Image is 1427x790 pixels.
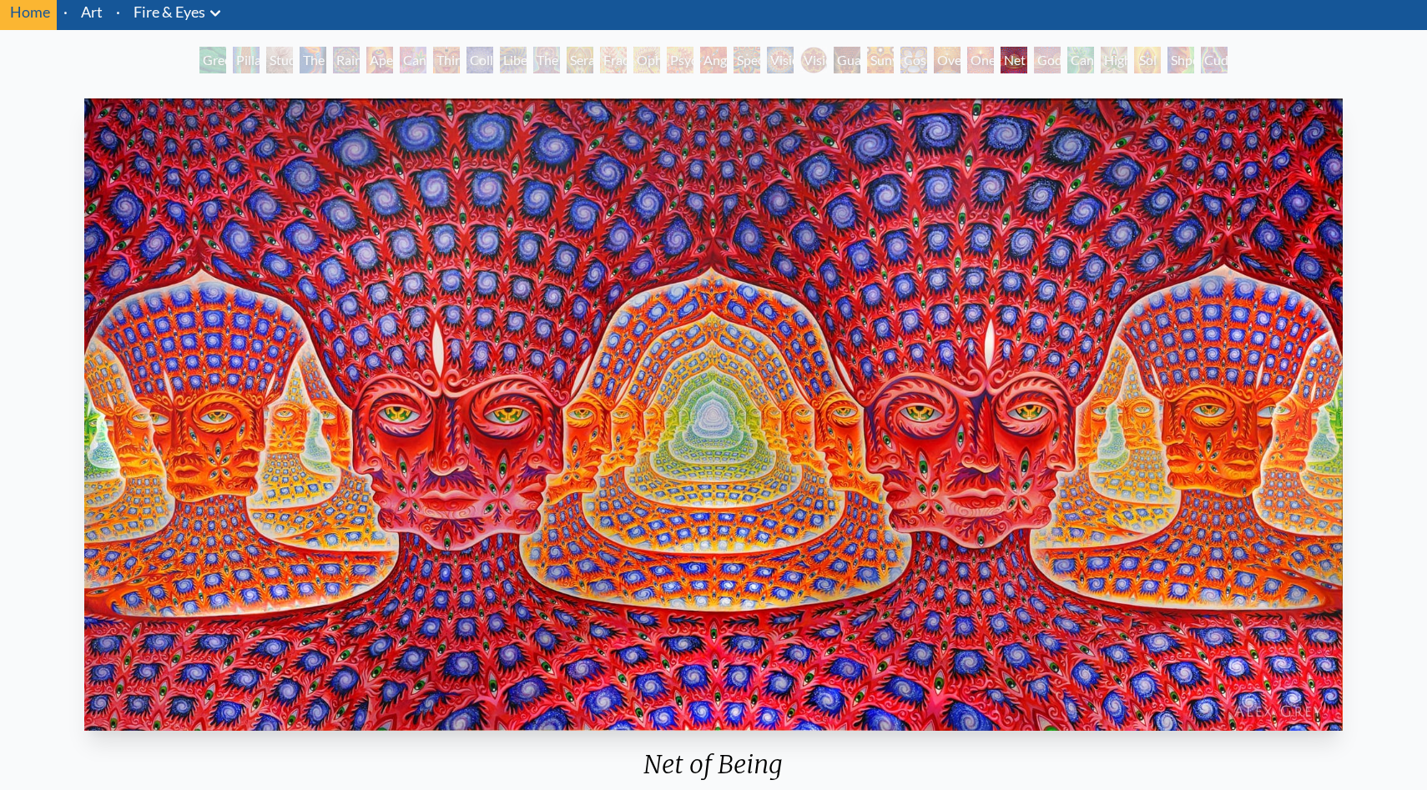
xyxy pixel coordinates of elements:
[934,47,961,73] div: Oversoul
[734,47,760,73] div: Spectral Lotus
[533,47,560,73] div: The Seer
[1101,47,1127,73] div: Higher Vision
[266,47,293,73] div: Study for the Great Turn
[967,47,994,73] div: One
[867,47,894,73] div: Sunyata
[633,47,660,73] div: Ophanic Eyelash
[400,47,426,73] div: Cannabis Sutra
[1034,47,1061,73] div: Godself
[600,47,627,73] div: Fractal Eyes
[333,47,360,73] div: Rainbow Eye Ripple
[700,47,727,73] div: Angel Skin
[466,47,493,73] div: Collective Vision
[10,3,50,21] a: Home
[900,47,927,73] div: Cosmic Elf
[1001,47,1027,73] div: Net of Being
[834,47,860,73] div: Guardian of Infinite Vision
[300,47,326,73] div: The Torch
[767,47,794,73] div: Vision Crystal
[199,47,226,73] div: Green Hand
[567,47,593,73] div: Seraphic Transport Docking on the Third Eye
[1134,47,1161,73] div: Sol Invictus
[1167,47,1194,73] div: Shpongled
[433,47,460,73] div: Third Eye Tears of Joy
[1067,47,1094,73] div: Cannafist
[500,47,527,73] div: Liberation Through Seeing
[1201,47,1228,73] div: Cuddle
[233,47,260,73] div: Pillar of Awareness
[800,47,827,73] div: Vision [PERSON_NAME]
[84,98,1343,731] img: Net-of-Being-2021-Alex-Grey-watermarked.jpeg
[667,47,693,73] div: Psychomicrograph of a Fractal Paisley Cherub Feather Tip
[366,47,393,73] div: Aperture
